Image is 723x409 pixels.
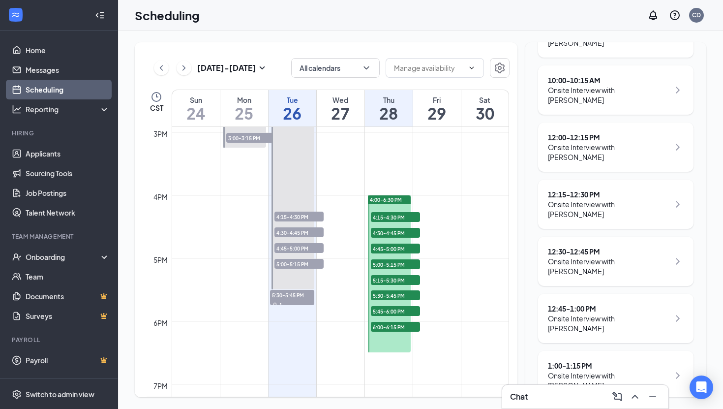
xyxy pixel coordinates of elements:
a: SurveysCrown [26,306,110,326]
div: 4pm [151,191,170,202]
a: PayrollCrown [26,350,110,370]
div: Sat [461,95,509,105]
div: 5pm [151,254,170,265]
svg: ComposeMessage [611,391,623,403]
h3: [DATE] - [DATE] [197,63,256,73]
svg: ChevronRight [672,198,684,210]
span: CST [150,103,163,113]
span: 4:30-4:45 PM [274,227,324,237]
div: Onsite Interview with [PERSON_NAME] [548,142,669,162]
svg: ChevronDown [361,63,371,73]
a: August 27, 2025 [317,90,364,126]
svg: ChevronRight [179,62,189,74]
div: Tue [269,95,316,105]
svg: ChevronRight [672,370,684,381]
span: 5:00-5:15 PM [274,259,324,269]
button: ChevronRight [177,61,191,75]
a: Talent Network [26,203,110,222]
span: 5:30-5:45 PM [371,290,420,300]
div: Payroll [12,336,108,344]
svg: ChevronDown [468,64,476,72]
h1: 26 [269,105,316,122]
button: ChevronUp [627,389,643,405]
div: Open Intercom Messenger [690,376,713,399]
div: Reporting [26,104,110,114]
div: Onboarding [26,252,101,262]
a: DocumentsCrown [26,286,110,306]
span: 5:00-5:15 PM [371,259,420,269]
span: 4:15-4:30 PM [274,212,324,221]
h1: 24 [172,105,220,122]
span: 4:30-4:45 PM [371,228,420,238]
a: August 26, 2025 [269,90,316,126]
svg: WorkstreamLogo [11,10,21,20]
div: Thu [365,95,413,105]
div: Onsite Interview with [PERSON_NAME] [548,314,669,333]
a: August 25, 2025 [220,90,268,126]
div: Onsite Interview with [PERSON_NAME] [548,371,669,390]
button: ComposeMessage [609,389,625,405]
button: Minimize [645,389,661,405]
span: 4:45-5:00 PM [274,243,324,253]
span: 5:30-5:45 PM [270,290,315,300]
svg: Clock [151,91,162,103]
div: Sun [172,95,220,105]
div: Mon [220,95,268,105]
span: 6:00-6:15 PM [371,322,420,332]
svg: Settings [12,389,22,399]
a: Sourcing Tools [26,163,110,183]
svg: ChevronRight [672,255,684,267]
h1: 27 [317,105,364,122]
button: All calendarsChevronDown [291,58,380,78]
a: August 24, 2025 [172,90,220,126]
a: August 30, 2025 [461,90,509,126]
span: 5:15-5:30 PM [371,275,420,285]
h1: 29 [413,105,461,122]
div: CD [692,11,701,19]
a: Messages [26,60,110,80]
div: Hiring [12,129,108,137]
span: 4:45-5:00 PM [371,244,420,253]
h1: 30 [461,105,509,122]
div: Fri [413,95,461,105]
input: Manage availability [394,63,464,73]
div: 12:15 - 12:30 PM [548,189,669,199]
div: Onsite Interview with [PERSON_NAME] [548,256,669,276]
a: Home [26,40,110,60]
div: Onsite Interview with [PERSON_NAME] [548,199,669,219]
svg: ChevronRight [672,141,684,153]
a: August 29, 2025 [413,90,461,126]
svg: Analysis [12,104,22,114]
a: Scheduling [26,80,110,99]
div: Wed [317,95,364,105]
a: August 28, 2025 [365,90,413,126]
button: Settings [490,58,510,78]
svg: ChevronRight [672,313,684,324]
span: 4:00-6:30 PM [370,196,402,203]
div: Onsite Interview with [PERSON_NAME] [548,85,669,105]
div: 12:45 - 1:00 PM [548,304,669,314]
div: 3pm [151,128,170,139]
svg: Settings [494,62,506,74]
span: 4:15-4:30 PM [371,212,420,222]
h3: Chat [510,391,528,402]
h1: 25 [220,105,268,122]
svg: Collapse [95,10,105,20]
svg: UserCheck [12,252,22,262]
button: ChevronLeft [154,61,169,75]
svg: ChevronLeft [156,62,166,74]
div: 12:00 - 12:15 PM [548,132,669,142]
div: 1:00 - 1:15 PM [548,361,669,371]
div: Switch to admin view [26,389,94,399]
h1: 28 [365,105,413,122]
svg: SmallChevronDown [256,62,268,74]
a: Team [26,267,110,286]
a: Applicants [26,144,110,163]
svg: Minimize [647,391,659,403]
a: Job Postings [26,183,110,203]
span: 5:45-6:00 PM [371,306,420,316]
svg: ChevronRight [672,84,684,96]
span: 3:00-3:15 PM [226,133,275,143]
div: 10:00 - 10:15 AM [548,75,669,85]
